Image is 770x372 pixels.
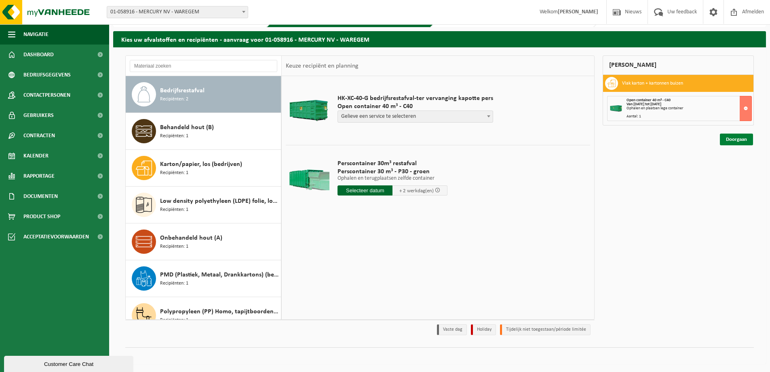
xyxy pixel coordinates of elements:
[126,297,281,334] button: Polypropyleen (PP) Homo, tapijtboorden, balen, D, bont Recipiënten: 1
[23,125,55,146] span: Contracten
[399,188,434,193] span: + 2 werkdag(en)
[23,206,60,227] span: Product Shop
[23,186,58,206] span: Documenten
[160,270,279,280] span: PMD (Plastiek, Metaal, Drankkartons) (bedrijven)
[627,115,751,119] div: Aantal: 1
[720,134,753,145] a: Doorgaan
[23,105,54,125] span: Gebruikers
[107,6,248,18] span: 01-058916 - MERCURY NV - WAREGEM
[338,94,493,102] span: HK-XC-40-G bedrijfsrestafval-ter vervanging kapotte pers
[23,166,55,186] span: Rapportage
[23,146,49,166] span: Kalender
[130,60,277,72] input: Materiaal zoeken
[126,260,281,297] button: PMD (Plastiek, Metaal, Drankkartons) (bedrijven) Recipiënten: 1
[160,86,205,96] span: Bedrijfsrestafval
[126,187,281,223] button: Low density polyethyleen (LDPE) folie, los, naturel/gekleurd (80/20) Recipiënten: 1
[338,111,493,123] span: Gelieve een service te selecteren
[126,113,281,150] button: Behandeld hout (B) Recipiënten: 1
[160,317,188,324] span: Recipiënten: 1
[4,354,135,372] iframe: chat widget
[622,77,683,90] h3: Vlak karton + kartonnen buizen
[126,223,281,260] button: Onbehandeld hout (A) Recipiënten: 1
[338,111,493,122] span: Gelieve een service te selecteren
[603,55,754,75] div: [PERSON_NAME]
[160,233,222,243] span: Onbehandeld hout (A)
[627,102,661,106] strong: Van [DATE] tot [DATE]
[627,98,671,102] span: Open container 40 m³ - C40
[338,102,493,111] span: Open container 40 m³ - C40
[126,150,281,187] button: Karton/papier, los (bedrijven) Recipiënten: 1
[160,243,188,251] span: Recipiënten: 1
[160,206,188,214] span: Recipiënten: 1
[471,324,496,335] li: Holiday
[338,176,447,181] p: Ophalen en terugplaatsen zelfde container
[500,324,591,335] li: Tijdelijk niet toegestaan/période limitée
[23,65,71,85] span: Bedrijfsgegevens
[160,169,188,177] span: Recipiënten: 1
[113,31,766,47] h2: Kies uw afvalstoffen en recipiënten - aanvraag voor 01-058916 - MERCURY NV - WAREGEM
[23,24,49,45] span: Navigatie
[160,96,188,103] span: Recipiënten: 2
[160,196,279,206] span: Low density polyethyleen (LDPE) folie, los, naturel/gekleurd (80/20)
[160,132,188,140] span: Recipiënten: 1
[126,76,281,113] button: Bedrijfsrestafval Recipiënten: 2
[282,56,363,76] div: Keuze recipiënt en planning
[338,168,447,176] span: Perscontainer 30 m³ - P30 - groen
[160,307,279,317] span: Polypropyleen (PP) Homo, tapijtboorden, balen, D, bont
[437,324,467,335] li: Vaste dag
[627,106,751,111] div: Ophalen en plaatsen lege container
[23,227,89,247] span: Acceptatievoorwaarden
[558,9,598,15] strong: [PERSON_NAME]
[23,45,54,65] span: Dashboard
[23,85,70,105] span: Contactpersonen
[338,185,392,196] input: Selecteer datum
[160,280,188,287] span: Recipiënten: 1
[160,123,214,132] span: Behandeld hout (B)
[160,159,242,169] span: Karton/papier, los (bedrijven)
[338,159,447,168] span: Perscontainer 30m³ restafval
